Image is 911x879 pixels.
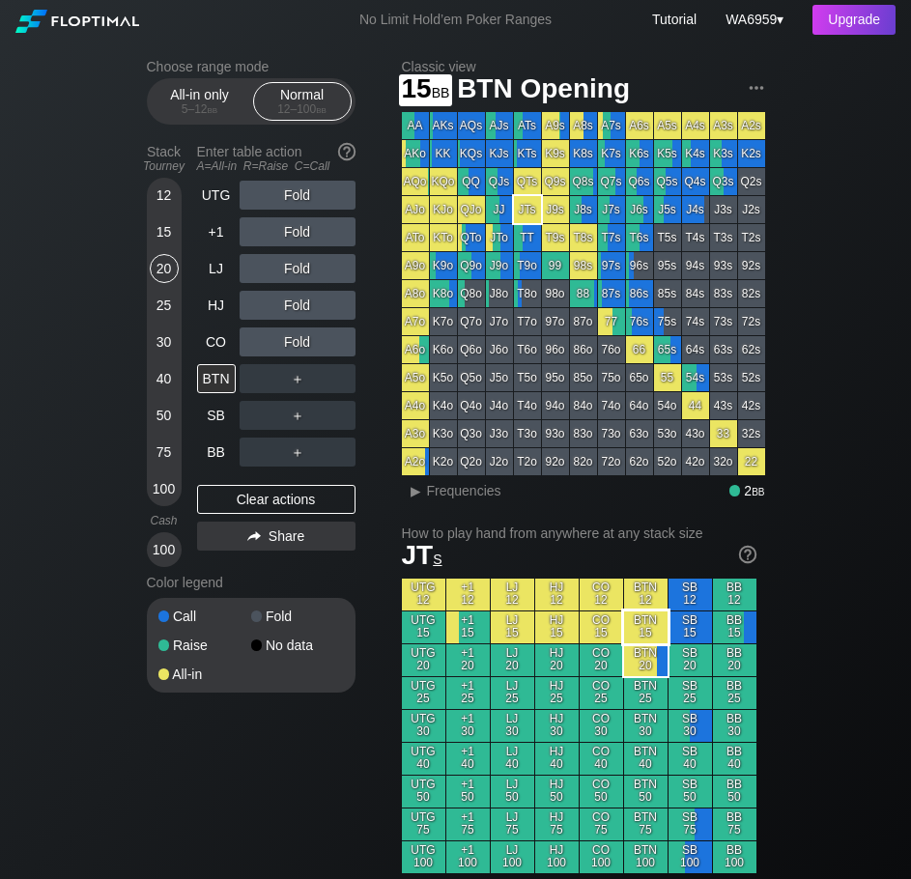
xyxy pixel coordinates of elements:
[402,611,445,643] div: UTG 15
[598,336,625,363] div: 76o
[710,252,737,279] div: 93s
[713,743,756,775] div: BB 40
[491,677,534,709] div: LJ 25
[738,252,765,279] div: 92s
[710,448,737,475] div: 32o
[654,420,681,447] div: 53o
[535,710,579,742] div: HJ 30
[430,252,457,279] div: K9o
[432,80,450,101] span: bb
[738,392,765,419] div: 42s
[542,112,569,139] div: A9s
[514,420,541,447] div: T3o
[430,168,457,195] div: KQo
[580,776,623,808] div: CO 50
[542,420,569,447] div: 93o
[402,644,445,676] div: UTG 20
[626,252,653,279] div: 96s
[624,644,668,676] div: BTN 20
[654,196,681,223] div: J5s
[542,196,569,223] div: J9s
[514,252,541,279] div: T9o
[654,336,681,363] div: 65s
[446,808,490,840] div: +1 75
[197,438,236,467] div: BB
[542,168,569,195] div: Q9s
[721,9,786,30] div: ▾
[486,392,513,419] div: J4o
[446,579,490,610] div: +1 12
[542,448,569,475] div: 92o
[150,364,179,393] div: 40
[626,280,653,307] div: 86s
[654,140,681,167] div: K5s
[458,224,485,251] div: QTo
[430,280,457,307] div: K8o
[570,336,597,363] div: 86o
[738,168,765,195] div: Q2s
[458,196,485,223] div: QJo
[240,254,356,283] div: Fold
[15,10,139,33] img: Floptimal logo
[580,808,623,840] div: CO 75
[710,336,737,363] div: 63s
[433,547,441,568] span: s
[654,112,681,139] div: A5s
[598,364,625,391] div: 75o
[208,102,218,116] span: bb
[430,196,457,223] div: KJo
[812,5,896,35] div: Upgrade
[430,308,457,335] div: K7o
[738,224,765,251] div: T2s
[514,308,541,335] div: T7o
[402,364,429,391] div: A5o
[486,280,513,307] div: J8o
[402,525,756,541] h2: How to play hand from anywhere at any stack size
[654,224,681,251] div: T5s
[542,140,569,167] div: K9s
[430,140,457,167] div: KK
[710,140,737,167] div: K3s
[626,308,653,335] div: 76s
[710,112,737,139] div: A3s
[158,610,251,623] div: Call
[598,420,625,447] div: 73o
[150,438,179,467] div: 75
[402,168,429,195] div: AQo
[150,474,179,503] div: 100
[402,448,429,475] div: A2o
[729,483,765,498] div: 2
[570,308,597,335] div: 87o
[486,420,513,447] div: J3o
[402,776,445,808] div: UTG 50
[626,448,653,475] div: 62o
[458,140,485,167] div: KQs
[402,252,429,279] div: A9o
[402,112,429,139] div: AA
[316,102,327,116] span: bb
[430,392,457,419] div: K4o
[669,808,712,840] div: SB 75
[580,677,623,709] div: CO 25
[458,336,485,363] div: Q6o
[197,364,236,393] div: BTN
[150,291,179,320] div: 25
[598,392,625,419] div: 74o
[139,159,189,173] div: Tourney
[197,159,356,173] div: A=All-in R=Raise C=Call
[570,392,597,419] div: 84o
[598,168,625,195] div: Q7s
[486,448,513,475] div: J2o
[710,196,737,223] div: J3s
[624,611,668,643] div: BTN 15
[427,483,501,498] span: Frequencies
[486,308,513,335] div: J7o
[430,420,457,447] div: K3o
[669,743,712,775] div: SB 40
[402,59,765,74] h2: Classic view
[726,12,777,27] span: WA6959
[197,217,236,246] div: +1
[626,392,653,419] div: 64o
[258,83,347,120] div: Normal
[682,308,709,335] div: 74s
